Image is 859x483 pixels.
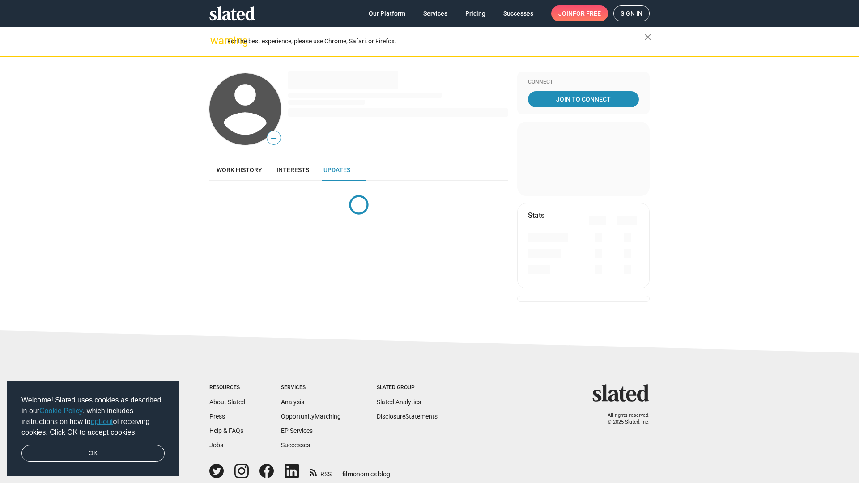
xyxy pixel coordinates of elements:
span: Successes [503,5,533,21]
div: Services [281,384,341,391]
a: Cookie Policy [39,407,83,415]
span: Sign in [621,6,642,21]
span: Services [423,5,447,21]
span: — [267,132,281,144]
a: DisclosureStatements [377,413,438,420]
a: OpportunityMatching [281,413,341,420]
span: Welcome! Slated uses cookies as described in our , which includes instructions on how to of recei... [21,395,165,438]
div: Connect [528,79,639,86]
div: Slated Group [377,384,438,391]
a: Pricing [458,5,493,21]
a: Work history [209,159,269,181]
a: Updates [316,159,357,181]
span: for free [573,5,601,21]
a: Successes [281,441,310,449]
a: Interests [269,159,316,181]
span: film [342,470,353,478]
a: Press [209,413,225,420]
span: Our Platform [369,5,405,21]
mat-card-title: Stats [528,211,544,220]
a: About Slated [209,398,245,406]
a: dismiss cookie message [21,445,165,462]
a: Joinfor free [551,5,608,21]
div: Resources [209,384,245,391]
span: Work history [217,166,262,174]
a: Analysis [281,398,304,406]
mat-icon: warning [210,35,221,46]
span: Pricing [465,5,485,21]
span: Join To Connect [530,91,637,107]
a: opt-out [91,418,113,425]
a: Help & FAQs [209,427,243,434]
a: Sign in [613,5,650,21]
a: Our Platform [361,5,412,21]
a: Successes [496,5,540,21]
a: filmonomics blog [342,463,390,479]
a: Jobs [209,441,223,449]
div: cookieconsent [7,381,179,476]
a: EP Services [281,427,313,434]
span: Interests [276,166,309,174]
a: RSS [310,465,332,479]
a: Services [416,5,455,21]
p: All rights reserved. © 2025 Slated, Inc. [598,412,650,425]
span: Join [558,5,601,21]
a: Join To Connect [528,91,639,107]
mat-icon: close [642,32,653,42]
span: Updates [323,166,350,174]
div: For the best experience, please use Chrome, Safari, or Firefox. [227,35,644,47]
a: Slated Analytics [377,398,421,406]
